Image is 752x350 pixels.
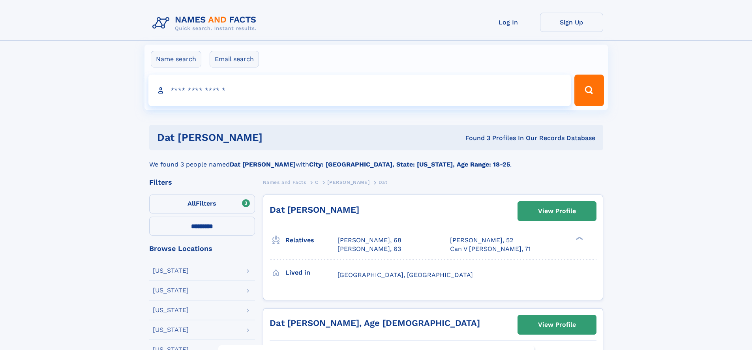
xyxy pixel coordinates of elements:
[538,316,576,334] div: View Profile
[364,134,595,142] div: Found 3 Profiles In Our Records Database
[153,268,189,274] div: [US_STATE]
[574,75,604,106] button: Search Button
[153,287,189,294] div: [US_STATE]
[338,236,401,245] a: [PERSON_NAME], 68
[149,13,263,34] img: Logo Names and Facts
[309,161,510,168] b: City: [GEOGRAPHIC_DATA], State: [US_STATE], Age Range: 18-25
[518,202,596,221] a: View Profile
[270,205,359,215] a: Dat [PERSON_NAME]
[270,318,480,328] a: Dat [PERSON_NAME], Age [DEMOGRAPHIC_DATA]
[263,177,306,187] a: Names and Facts
[379,180,388,185] span: Dat
[285,266,338,279] h3: Lived in
[210,51,259,67] label: Email search
[327,180,369,185] span: [PERSON_NAME]
[315,177,319,187] a: C
[149,179,255,186] div: Filters
[327,177,369,187] a: [PERSON_NAME]
[338,245,401,253] a: [PERSON_NAME], 63
[151,51,201,67] label: Name search
[148,75,571,106] input: search input
[149,195,255,213] label: Filters
[153,327,189,333] div: [US_STATE]
[540,13,603,32] a: Sign Up
[518,315,596,334] a: View Profile
[153,307,189,313] div: [US_STATE]
[538,202,576,220] div: View Profile
[450,236,513,245] a: [PERSON_NAME], 52
[477,13,540,32] a: Log In
[230,161,296,168] b: Dat [PERSON_NAME]
[338,271,473,279] span: [GEOGRAPHIC_DATA], [GEOGRAPHIC_DATA]
[157,133,364,142] h1: Dat [PERSON_NAME]
[188,200,196,207] span: All
[285,234,338,247] h3: Relatives
[149,245,255,252] div: Browse Locations
[450,245,531,253] a: Can V [PERSON_NAME], 71
[574,236,583,241] div: ❯
[315,180,319,185] span: C
[149,150,603,169] div: We found 3 people named with .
